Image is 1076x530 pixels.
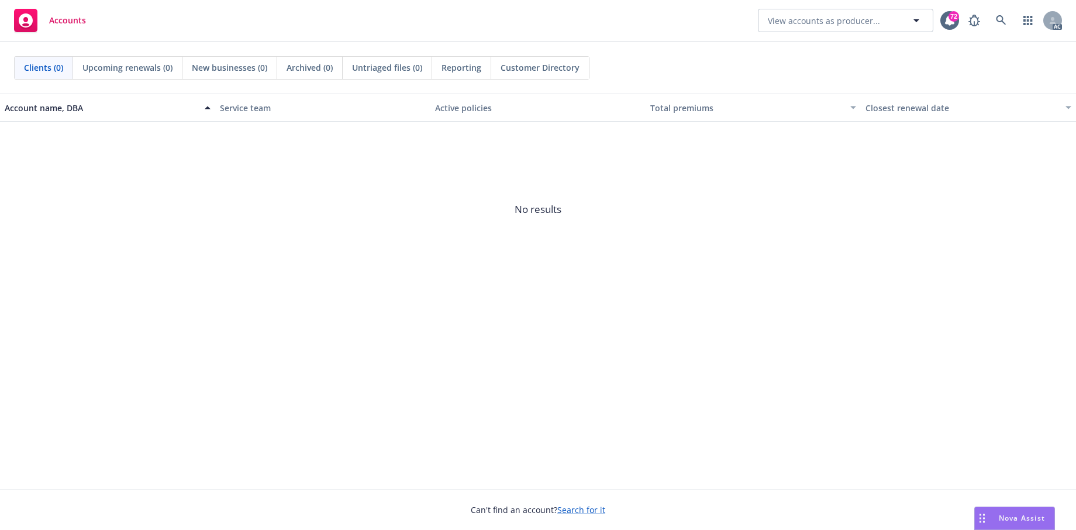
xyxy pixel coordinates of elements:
div: Account name, DBA [5,102,198,114]
div: Closest renewal date [865,102,1058,114]
a: Search [989,9,1013,32]
span: Archived (0) [287,61,333,74]
button: Nova Assist [974,507,1055,530]
button: Closest renewal date [861,94,1076,122]
div: Total premiums [650,102,843,114]
button: Total premiums [646,94,861,122]
span: Untriaged files (0) [352,61,422,74]
a: Search for it [557,504,605,515]
div: Service team [220,102,426,114]
div: Drag to move [975,507,989,529]
span: Can't find an account? [471,504,605,516]
button: Service team [215,94,430,122]
span: New businesses (0) [192,61,267,74]
div: 72 [949,11,959,22]
div: Active policies [435,102,641,114]
span: Reporting [442,61,481,74]
span: View accounts as producer... [768,15,880,27]
span: Nova Assist [999,513,1045,523]
a: Report a Bug [963,9,986,32]
span: Accounts [49,16,86,25]
button: View accounts as producer... [758,9,933,32]
a: Switch app [1016,9,1040,32]
span: Clients (0) [24,61,63,74]
span: Customer Directory [501,61,580,74]
a: Accounts [9,4,91,37]
button: Active policies [430,94,646,122]
span: Upcoming renewals (0) [82,61,173,74]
